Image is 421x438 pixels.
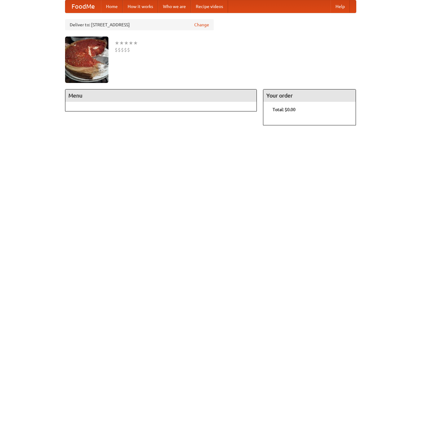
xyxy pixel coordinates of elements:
li: $ [124,46,127,53]
li: ★ [124,40,129,46]
a: Change [194,22,209,28]
h4: Your order [263,89,356,102]
a: How it works [123,0,158,13]
div: Deliver to: [STREET_ADDRESS] [65,19,214,30]
a: Who we are [158,0,191,13]
a: Help [331,0,350,13]
h4: Menu [65,89,257,102]
a: Recipe videos [191,0,228,13]
li: ★ [119,40,124,46]
a: Home [101,0,123,13]
li: $ [118,46,121,53]
li: $ [121,46,124,53]
li: ★ [129,40,133,46]
li: ★ [115,40,119,46]
img: angular.jpg [65,37,108,83]
li: ★ [133,40,138,46]
b: Total: $0.00 [273,107,296,112]
li: $ [127,46,130,53]
li: $ [115,46,118,53]
a: FoodMe [65,0,101,13]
